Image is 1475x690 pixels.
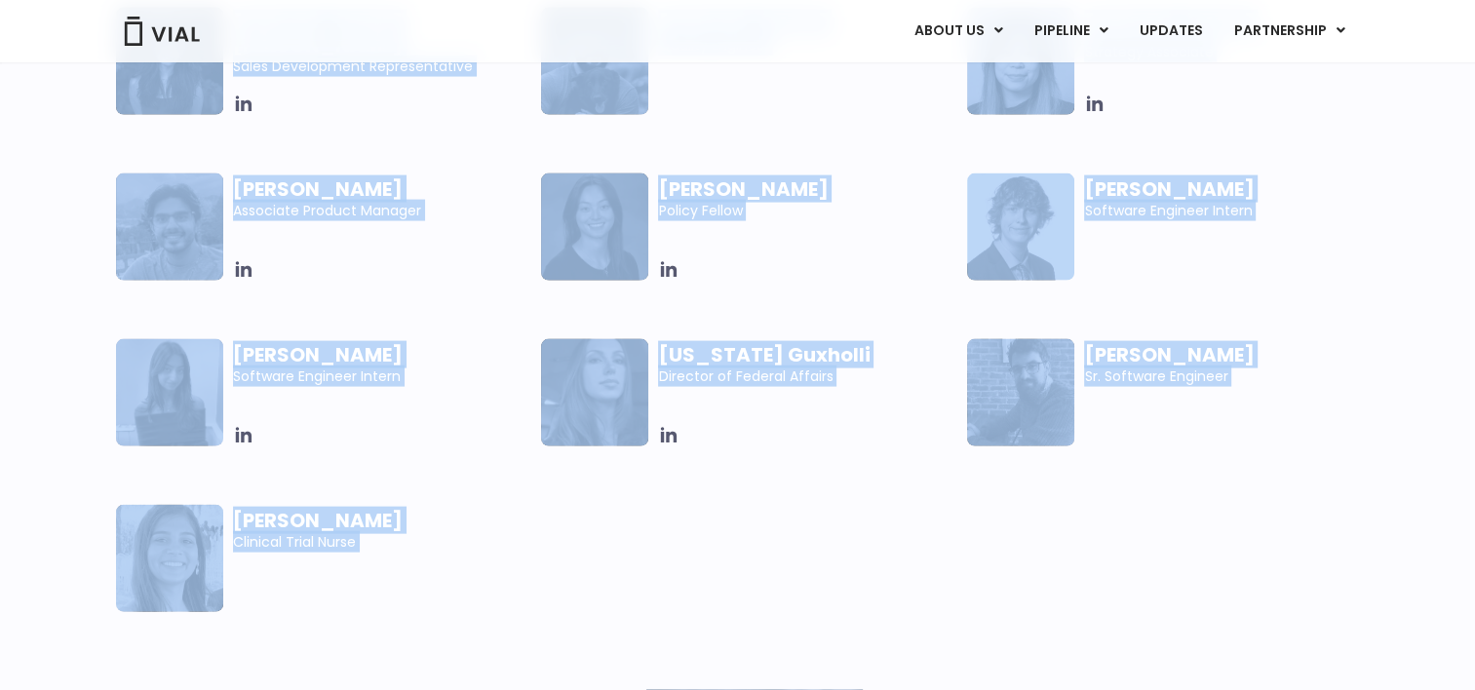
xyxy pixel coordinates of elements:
a: PARTNERSHIPMenu Toggle [1218,15,1360,48]
img: Smiling woman named Deepa [116,505,223,612]
b: [PERSON_NAME] [233,507,403,534]
span: Director of Federal Affairs [658,344,957,387]
img: Vial Logo [123,17,201,46]
a: PIPELINEMenu Toggle [1018,15,1122,48]
span: Sr. Software Engineer [1084,344,1383,387]
b: [US_STATE] Guxholli [658,341,870,368]
img: Headshot of smiling man named Abhinav [116,173,223,281]
span: Policy Fellow [658,178,957,221]
img: Smiling man named Dugi Surdulli [967,339,1074,446]
span: Software Engineer Intern [233,344,532,387]
a: UPDATES [1123,15,1217,48]
b: [PERSON_NAME] [658,175,828,203]
span: Clinical Trial Nurse [233,510,532,553]
b: [PERSON_NAME] [1084,341,1254,368]
img: Smiling woman named Claudia [541,173,648,281]
a: ABOUT USMenu Toggle [898,15,1017,48]
span: Associate Product Manager [233,178,532,221]
b: [PERSON_NAME] [233,341,403,368]
span: Software Engineer Intern [1084,178,1383,221]
img: Black and white image of woman. [541,339,648,446]
b: [PERSON_NAME] [233,175,403,203]
b: [PERSON_NAME] [1084,175,1254,203]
